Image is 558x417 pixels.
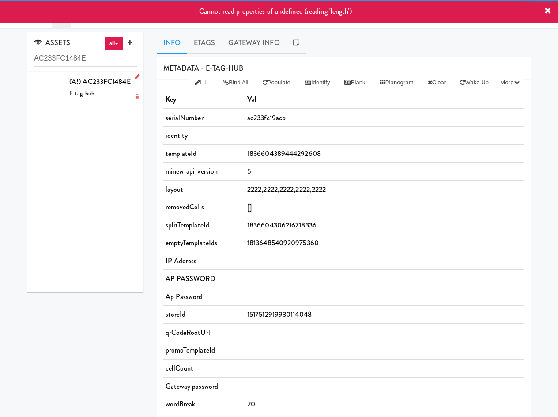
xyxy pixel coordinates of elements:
span: METADATA - e-tag-hub [163,63,244,73]
button: Identify [298,75,337,91]
a: Gateway Info [222,32,286,54]
input: Search assets [34,50,137,67]
span: 1836604389444292608 [247,148,321,159]
span: ac233fc19acb [247,113,286,123]
span: (A!) AC233FC1484E [69,76,131,87]
div: E-tag-hub [69,88,137,99]
span: 1813648540920975360 [247,238,319,248]
td: emptyTemplateIds [163,234,245,252]
td: cellCount [163,360,245,378]
button: Clear [421,75,453,91]
a: Info [157,32,187,54]
td: qrCodeRootUrl [163,323,245,341]
span: 20 [247,399,255,409]
td: identity [163,127,245,145]
td: splitTemplateId [163,216,245,234]
td: storeId [163,306,245,324]
li: (A!) AC233FC1484EE-tag-hub [27,72,143,102]
td: wordBreak [163,395,245,413]
span: [] [247,202,252,212]
td: IP Address [163,252,245,270]
button: More [496,76,524,89]
th: Key [163,91,245,109]
span: 1517512919930114048 [247,309,312,319]
td: Gateway password [163,377,245,395]
a: all [105,36,123,50]
td: removedCells [163,198,245,216]
span: 2222,2222,2222,2222,2222 [247,184,326,194]
button: Wake up [453,75,496,91]
button: Bind All [216,75,255,91]
td: layout [163,180,245,198]
span: 1836604306216718336 [247,220,317,230]
a: Etags [187,32,222,54]
td: AP PASSWORD [163,270,245,288]
span: 5 [247,166,251,176]
td: promoTemplateId [163,341,245,360]
td: minew_api_version [163,163,245,181]
button: Planogram [373,75,421,91]
td: serialNumber [163,109,245,127]
span: ASSETS [34,38,70,48]
td: templateId [163,144,245,163]
span: Edit [195,78,210,87]
td: Ap Password [163,288,245,306]
button: Blank [337,75,373,91]
span: Cannot read properties of undefined (reading 'length') [199,6,351,16]
th: Val [245,91,524,109]
button: Populate [256,75,298,91]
